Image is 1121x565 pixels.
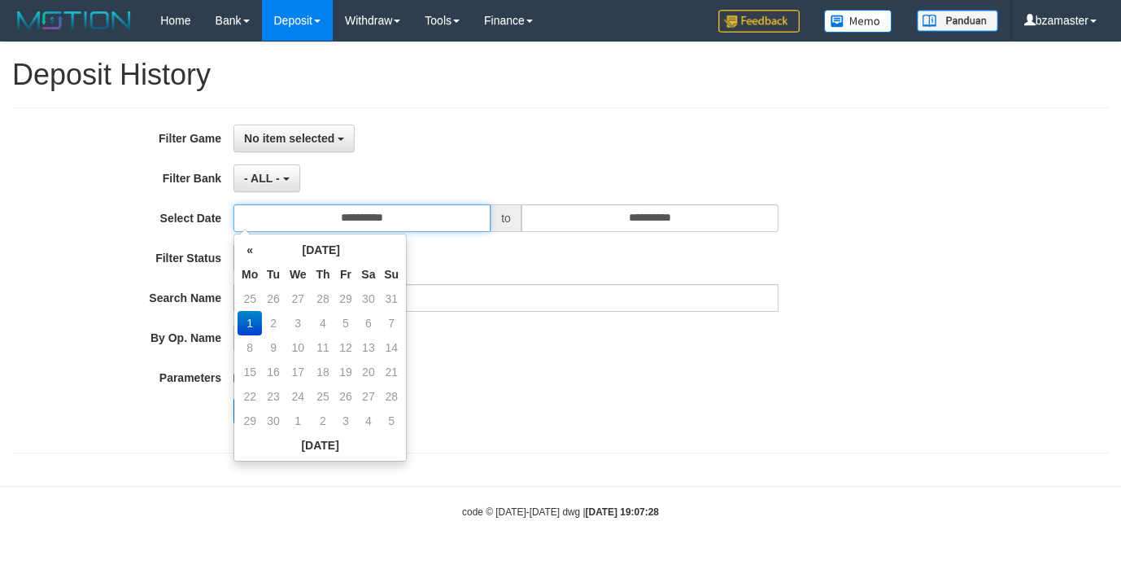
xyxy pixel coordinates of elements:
[824,10,892,33] img: Button%20Memo.svg
[233,125,355,152] button: No item selected
[238,335,262,360] td: 8
[917,10,998,32] img: panduan.png
[238,238,262,262] th: «
[334,262,356,287] th: Fr
[285,335,312,360] td: 10
[262,360,285,384] td: 16
[238,409,262,433] td: 29
[285,311,312,335] td: 3
[285,262,312,287] th: We
[233,164,299,192] button: - ALL -
[586,506,659,518] strong: [DATE] 19:07:28
[285,409,312,433] td: 1
[380,311,403,335] td: 7
[312,360,335,384] td: 18
[244,132,334,145] span: No item selected
[718,10,800,33] img: Feedback.jpg
[334,360,356,384] td: 19
[262,238,380,262] th: [DATE]
[262,384,285,409] td: 23
[238,287,262,311] td: 25
[238,262,262,287] th: Mo
[238,360,262,384] td: 15
[356,384,380,409] td: 27
[334,311,356,335] td: 5
[262,287,285,311] td: 26
[12,59,1109,91] h1: Deposit History
[380,384,403,409] td: 28
[334,409,356,433] td: 3
[12,8,136,33] img: MOTION_logo.png
[312,311,335,335] td: 4
[285,384,312,409] td: 24
[262,311,285,335] td: 2
[380,262,403,287] th: Su
[380,287,403,311] td: 31
[380,409,403,433] td: 5
[312,287,335,311] td: 28
[356,311,380,335] td: 6
[462,506,659,518] small: code © [DATE]-[DATE] dwg |
[262,335,285,360] td: 9
[312,409,335,433] td: 2
[238,433,403,458] th: [DATE]
[312,384,335,409] td: 25
[356,287,380,311] td: 30
[356,360,380,384] td: 20
[285,287,312,311] td: 27
[238,311,262,335] td: 1
[312,335,335,360] td: 11
[491,204,521,232] span: to
[334,384,356,409] td: 26
[356,335,380,360] td: 13
[262,409,285,433] td: 30
[238,384,262,409] td: 22
[262,262,285,287] th: Tu
[380,335,403,360] td: 14
[334,287,356,311] td: 29
[356,409,380,433] td: 4
[380,360,403,384] td: 21
[312,262,335,287] th: Th
[244,172,280,185] span: - ALL -
[334,335,356,360] td: 12
[285,360,312,384] td: 17
[356,262,380,287] th: Sa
